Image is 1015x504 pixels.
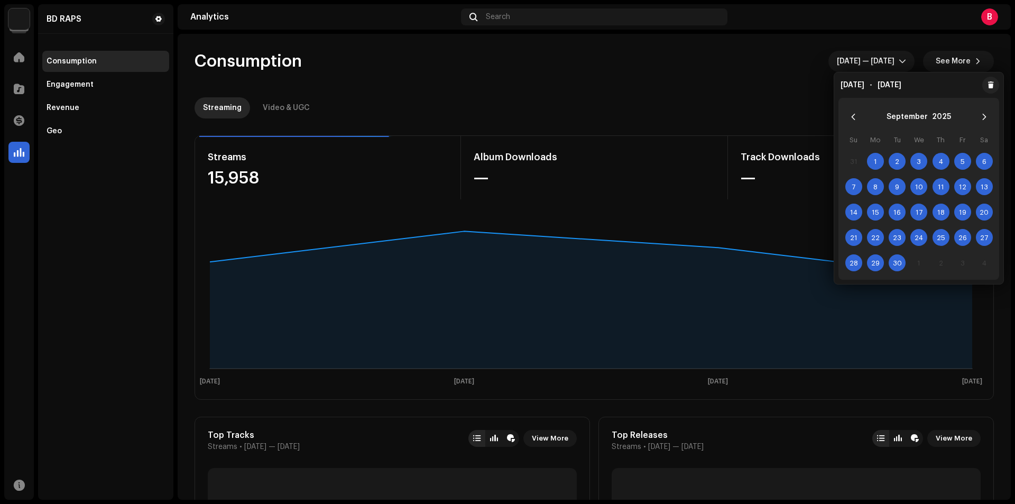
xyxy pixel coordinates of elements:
span: 29 [867,254,884,271]
td: 4 [930,149,952,174]
div: Video & UGC [263,97,310,118]
td: 28 [843,250,864,276]
button: Next Month [974,106,995,127]
div: — [474,170,714,187]
td: 13 [973,174,995,199]
span: Sep 1 — Sep 30 [837,51,899,72]
span: Fr [959,136,966,143]
td: 30 [887,250,908,276]
span: 10 [910,178,927,195]
span: Consumption [195,51,302,72]
td: 4 [973,250,995,276]
span: Tu [894,136,901,143]
span: See More [936,51,971,72]
div: Analytics [190,13,457,21]
div: Top Tracks [208,430,300,441]
td: 31 [843,149,864,174]
span: 23 [889,229,906,246]
td: 24 [908,225,930,250]
td: 7 [843,174,864,199]
td: 18 [930,199,952,225]
span: 30 [889,254,906,271]
text: [DATE] [708,378,728,385]
td: 16 [887,199,908,225]
td: 22 [865,225,887,250]
td: 5 [952,149,973,174]
span: 17 [910,204,927,221]
td: 8 [865,174,887,199]
span: View More [532,428,568,449]
div: 15,958 [208,170,448,187]
td: 23 [887,225,908,250]
div: Streams [208,149,448,166]
span: 19 [954,204,971,221]
span: Su [850,136,857,143]
re-m-nav-item: Consumption [42,51,169,72]
span: • [239,443,242,451]
span: 18 [933,204,949,221]
text: [DATE] [962,378,982,385]
button: See More [923,51,994,72]
div: — [741,170,981,187]
button: Choose Month [887,108,928,125]
span: 13 [976,178,993,195]
span: - [870,81,872,89]
span: We [914,136,924,143]
div: Top Releases [612,430,704,441]
td: 1 [865,149,887,174]
td: 12 [952,174,973,199]
button: View More [523,430,577,447]
div: dropdown trigger [899,51,906,72]
span: Th [937,136,945,143]
button: View More [927,430,981,447]
text: [DATE] [200,378,220,385]
td: 27 [973,225,995,250]
span: 25 [933,229,949,246]
div: Consumption [47,57,97,66]
span: View More [936,428,972,449]
span: [DATE] — [DATE] [648,443,704,451]
button: Choose Year [932,108,951,125]
td: 10 [908,174,930,199]
re-m-nav-item: Engagement [42,74,169,95]
img: de0d2825-999c-4937-b35a-9adca56ee094 [8,8,30,30]
re-m-nav-item: Revenue [42,97,169,118]
div: BD RAPS [47,15,81,23]
div: Engagement [47,80,94,89]
span: 21 [845,229,862,246]
span: 27 [976,229,993,246]
span: 9 [889,178,906,195]
td: 19 [952,199,973,225]
span: Search [486,13,510,21]
span: Mo [870,136,881,143]
div: Revenue [47,104,79,112]
span: 1 [867,153,884,170]
td: 2 [887,149,908,174]
span: 4 [933,153,949,170]
div: Choose Date [838,98,999,280]
td: 26 [952,225,973,250]
span: 24 [910,229,927,246]
span: 2 [889,153,906,170]
re-m-nav-item: Geo [42,121,169,142]
span: 28 [845,254,862,271]
div: Streaming [203,97,242,118]
span: 7 [845,178,862,195]
span: 12 [954,178,971,195]
td: 3 [952,250,973,276]
span: 6 [976,153,993,170]
span: 5 [954,153,971,170]
span: 16 [889,204,906,221]
td: 17 [908,199,930,225]
span: Streams [612,443,641,451]
td: 3 [908,149,930,174]
span: 22 [867,229,884,246]
td: 20 [973,199,995,225]
span: Streams [208,443,237,451]
span: [DATE] — [DATE] [244,443,300,451]
span: Sa [980,136,988,143]
div: B [981,8,998,25]
text: [DATE] [454,378,474,385]
div: Album Downloads [474,149,714,166]
span: 8 [867,178,884,195]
